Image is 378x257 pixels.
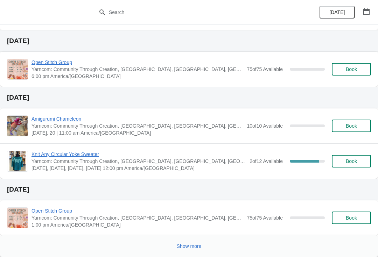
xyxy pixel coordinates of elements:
[7,116,28,136] img: Amigurumi Chameleon | Yarncom: Community Through Creation, Olive Boulevard, Creve Coeur, MO, USA ...
[332,63,371,76] button: Book
[31,122,243,129] span: Yarncom: Community Through Creation, [GEOGRAPHIC_DATA], [GEOGRAPHIC_DATA], [GEOGRAPHIC_DATA]
[31,59,243,66] span: Open Stitch Group
[247,66,283,72] span: 75 of 75 Available
[7,208,28,228] img: Open Stitch Group | Yarncom: Community Through Creation, Olive Boulevard, Creve Coeur, MO, USA | ...
[332,155,371,167] button: Book
[7,186,371,193] h2: [DATE]
[346,158,357,164] span: Book
[31,221,243,228] span: 1:00 pm America/[GEOGRAPHIC_DATA]
[7,37,371,44] h2: [DATE]
[7,151,28,171] img: Knit Any Circular Yoke Sweater | Yarncom: Community Through Creation, Olive Boulevard, Creve Coeu...
[31,165,246,172] span: [DATE], [DATE], [DATE], [DATE] 12:00 pm America/[GEOGRAPHIC_DATA]
[31,66,243,73] span: Yarncom: Community Through Creation, [GEOGRAPHIC_DATA], [GEOGRAPHIC_DATA], [GEOGRAPHIC_DATA]
[31,129,243,136] span: [DATE], 20 | 11:00 am America/[GEOGRAPHIC_DATA]
[31,151,246,158] span: Knit Any Circular Yoke Sweater
[108,6,283,19] input: Search
[329,9,345,15] span: [DATE]
[250,158,283,164] span: 2 of 12 Available
[7,59,28,79] img: Open Stitch Group | Yarncom: Community Through Creation, Olive Boulevard, Creve Coeur, MO, USA | ...
[31,214,243,221] span: Yarncom: Community Through Creation, [GEOGRAPHIC_DATA], [GEOGRAPHIC_DATA], [GEOGRAPHIC_DATA]
[247,123,283,129] span: 10 of 10 Available
[31,115,243,122] span: Amigurumi Chameleon
[31,73,243,80] span: 6:00 pm America/[GEOGRAPHIC_DATA]
[320,6,355,19] button: [DATE]
[346,66,357,72] span: Book
[7,94,371,101] h2: [DATE]
[177,243,202,249] span: Show more
[31,207,243,214] span: Open Stitch Group
[346,123,357,129] span: Book
[346,215,357,221] span: Book
[332,120,371,132] button: Book
[332,212,371,224] button: Book
[174,240,204,252] button: Show more
[31,158,246,165] span: Yarncom: Community Through Creation, [GEOGRAPHIC_DATA], [GEOGRAPHIC_DATA], [GEOGRAPHIC_DATA]
[247,215,283,221] span: 75 of 75 Available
